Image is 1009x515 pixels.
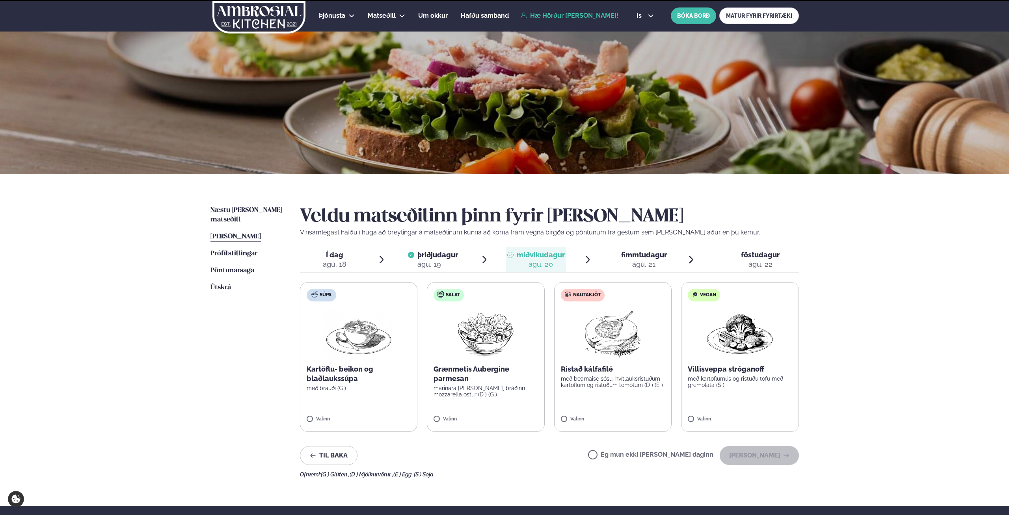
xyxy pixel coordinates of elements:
a: Prófílstillingar [210,249,257,258]
span: Hafðu samband [461,12,509,19]
span: Um okkur [418,12,448,19]
a: MATUR FYRIR FYRIRTÆKI [719,7,799,24]
a: Hafðu samband [461,11,509,20]
p: Ristað kálfafilé [561,364,665,374]
span: Pöntunarsaga [210,267,254,274]
span: [PERSON_NAME] [210,233,261,240]
a: Þjónusta [319,11,345,20]
a: Næstu [PERSON_NAME] matseðill [210,206,284,225]
span: is [637,13,644,19]
img: salad.svg [437,291,444,297]
span: (E ) Egg , [393,471,414,478]
button: BÓKA BORÐ [671,7,716,24]
p: með brauði (G ) [307,385,411,391]
div: ágú. 18 [323,260,346,269]
p: með bearnaise sósu, hvítlauksristuðum kartöflum og ristuðum tómötum (D ) (E ) [561,376,665,388]
span: Nautakjöt [573,292,601,298]
span: Prófílstillingar [210,250,257,257]
p: Villisveppa stróganoff [688,364,792,374]
p: Vinsamlegast hafðu í huga að breytingar á matseðlinum kunna að koma fram vegna birgða og pöntunum... [300,228,799,237]
img: Salad.png [451,308,521,358]
div: ágú. 20 [517,260,565,269]
span: Salat [446,292,460,298]
img: beef.svg [565,291,571,297]
span: Næstu [PERSON_NAME] matseðill [210,207,282,223]
span: fimmtudagur [621,251,667,259]
h2: Veldu matseðilinn þinn fyrir [PERSON_NAME] [300,206,799,228]
span: Í dag [323,250,346,260]
button: is [630,13,660,19]
button: Til baka [300,446,357,465]
p: með kartöflumús og ristuðu tofu með gremolata (S ) [688,376,792,388]
button: [PERSON_NAME] [720,446,799,465]
div: ágú. 22 [741,260,780,269]
span: Súpa [320,292,331,298]
img: Vegan.png [705,308,774,358]
a: Matseðill [368,11,396,20]
span: Þjónusta [319,12,345,19]
a: Um okkur [418,11,448,20]
span: (S ) Soja [414,471,434,478]
div: ágú. 21 [621,260,667,269]
img: Vegan.svg [692,291,698,297]
div: Ofnæmi: [300,471,799,478]
span: Matseðill [368,12,396,19]
img: Soup.png [324,308,393,358]
p: Kartöflu- beikon og blaðlaukssúpa [307,364,411,383]
img: logo [212,1,306,33]
img: Lamb-Meat.png [578,308,648,358]
span: Vegan [700,292,716,298]
img: soup.svg [311,291,318,297]
span: (G ) Glúten , [321,471,350,478]
span: Útskrá [210,284,231,291]
a: Pöntunarsaga [210,266,254,275]
p: Grænmetis Aubergine parmesan [434,364,538,383]
span: miðvikudagur [517,251,565,259]
a: Cookie settings [8,491,24,507]
a: [PERSON_NAME] [210,232,261,242]
a: Útskrá [210,283,231,292]
span: föstudagur [741,251,780,259]
span: (D ) Mjólkurvörur , [350,471,393,478]
p: marinara [PERSON_NAME], bráðinn mozzarella ostur (D ) (G ) [434,385,538,398]
a: Hæ Hörður [PERSON_NAME]! [521,12,618,19]
span: þriðjudagur [417,251,458,259]
div: ágú. 19 [417,260,458,269]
